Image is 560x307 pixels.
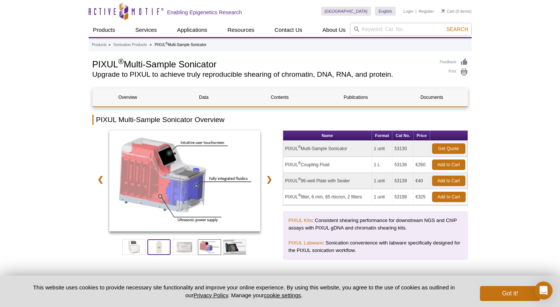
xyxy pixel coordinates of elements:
[172,23,212,37] a: Applications
[414,173,430,189] td: €40
[414,157,430,173] td: €260
[92,42,107,48] a: Products
[403,9,413,14] a: Login
[414,131,430,141] th: Price
[92,58,432,69] h1: PIXUL Multi-Sample Sonicator
[108,43,111,47] li: »
[245,88,315,106] a: Contents
[444,26,470,33] button: Search
[109,130,261,231] img: PIXUL Schematic
[440,68,468,76] a: Print
[288,218,312,223] a: PIXUL Kits
[397,88,467,106] a: Documents
[288,217,462,232] p: : Consistent shearing performance for downstream NGS and ChIP assays with PIXUL gDNA and chromati...
[92,115,468,125] h2: PIXUL Multi-Sample Sonicator Overview
[372,173,392,189] td: 1 unit
[20,283,468,299] p: This website uses cookies to provide necessary site functionality and improve your online experie...
[372,157,392,173] td: 1 L
[113,42,147,48] a: Sonication Products
[169,88,239,106] a: Data
[392,173,413,189] td: 53139
[93,88,163,106] a: Overview
[392,141,413,157] td: 53130
[89,23,120,37] a: Products
[446,26,468,32] span: Search
[283,173,372,189] td: PIXUL 96-well Plate with Sealer
[92,71,432,78] h2: Upgrade to PIXUL to achieve truly reproducible shearing of chromatin, DNA, RNA, and protein.
[193,292,228,298] a: Privacy Policy
[441,9,455,14] a: Cart
[118,57,124,66] sup: ®
[154,43,206,47] li: PIXUL Multi-Sample Sonicator
[264,292,301,298] button: cookie settings
[480,286,540,301] button: Got it!
[270,23,307,37] a: Contact Us
[432,176,465,186] a: Add to Cart
[392,157,413,173] td: 53136
[92,171,108,188] a: ❮
[150,43,152,47] li: »
[298,161,301,165] sup: ®
[419,9,434,14] a: Register
[321,7,371,16] a: [GEOGRAPHIC_DATA]
[414,189,430,205] td: €325
[283,157,372,173] td: PIXUL Coupling Fluid
[288,240,323,246] a: PIXUL Labware
[288,239,462,254] p: : Sonication convenience with labware specifically designed for the PIXUL sonication workflow.
[167,9,242,16] h2: Enabling Epigenetics Research
[432,143,465,154] a: Get Quote
[321,88,391,106] a: Publications
[432,192,466,202] a: Add to Cart
[441,9,445,13] img: Your Cart
[131,23,162,37] a: Services
[261,171,277,188] a: ❯
[372,189,392,205] td: 1 unit
[440,58,468,66] a: Feedback
[318,23,350,37] a: About Us
[432,159,465,170] a: Add to Cart
[165,42,168,45] sup: ®
[392,189,413,205] td: 53198
[392,131,413,141] th: Cat No.
[375,7,396,16] a: English
[416,7,417,16] li: |
[109,130,261,234] a: PIXUL Schematic
[283,131,372,141] th: Name
[298,177,301,181] sup: ®
[283,141,372,157] td: PIXUL Multi-Sample Sonicator
[441,7,472,16] li: (0 items)
[372,141,392,157] td: 1 unit
[283,189,372,205] td: PIXUL filter, 6 mm, 65 micron, 2 filters
[535,282,553,300] div: Open Intercom Messenger
[372,131,392,141] th: Format
[298,145,301,149] sup: ®
[298,193,301,197] sup: ®
[223,23,259,37] a: Resources
[350,23,472,36] input: Keyword, Cat. No.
